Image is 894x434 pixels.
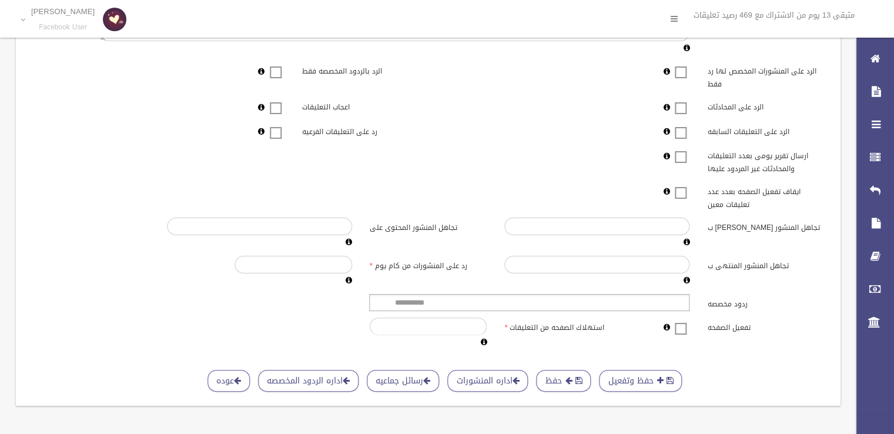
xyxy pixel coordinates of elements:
[258,370,359,392] a: اداره الردود المخصصه
[698,256,833,272] label: تجاهل المنشور المنتهى ب
[293,98,428,114] label: اعجاب التعليقات
[495,318,631,334] label: استهلاك الصفحه من التعليقات
[367,370,439,392] a: رسائل جماعيه
[698,146,833,176] label: ارسال تقرير يومى بعدد التعليقات والمحادثات غير المردود عليها
[293,122,428,138] label: رد على التعليقات الفرعيه
[447,370,528,392] a: اداره المنشورات
[698,218,833,234] label: تجاهل المنشور [PERSON_NAME] ب
[698,294,833,311] label: ردود مخصصه
[536,370,591,392] button: حفظ
[698,318,833,334] label: تفعيل الصفحه
[361,218,496,234] label: تجاهل المنشور المحتوى على
[698,62,833,91] label: الرد على المنشورات المخصص لها رد فقط
[31,7,95,16] p: [PERSON_NAME]
[698,122,833,138] label: الرد على التعليقات السابقه
[698,98,833,114] label: الرد على المحادثات
[361,256,496,272] label: رد على المنشورات من كام يوم
[31,23,95,32] small: Facebook User
[293,62,428,78] label: الرد بالردود المخصصه فقط
[207,370,250,392] a: عوده
[698,182,833,211] label: ايقاف تفعيل الصفحه بعدد عدد تعليقات معين
[599,370,682,392] button: حفظ وتفعيل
